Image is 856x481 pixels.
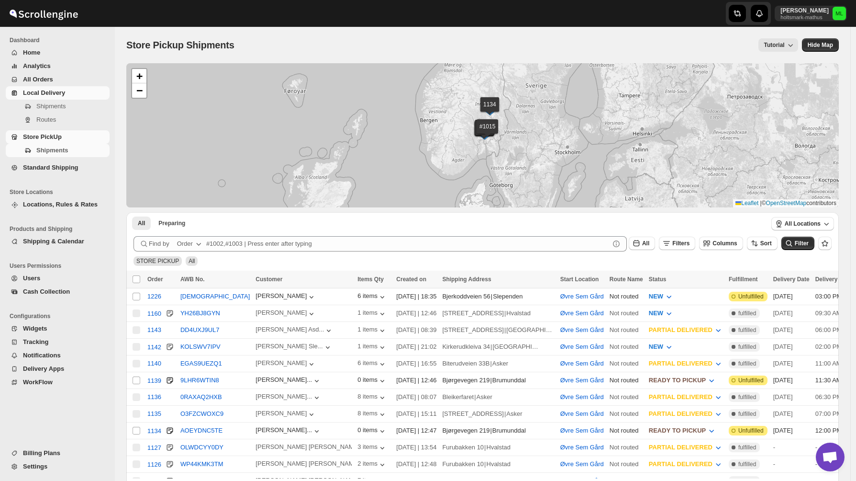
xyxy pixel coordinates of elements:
[6,235,110,248] button: Shipping & Calendar
[478,128,492,138] img: Marker
[136,70,143,82] span: +
[738,410,756,418] span: fulfilled
[23,89,65,96] span: Local Delivery
[147,410,161,417] div: 1135
[147,376,161,385] button: 1139
[738,293,764,300] span: Unfulfilled
[643,406,729,422] button: PARTIAL DELIVERED
[396,409,436,419] div: [DATE] | 15:11
[357,326,387,335] div: 1 items
[357,309,387,319] button: 1 items
[738,444,756,451] span: fulfilled
[189,258,195,264] span: All
[442,426,554,435] div: |
[492,376,526,385] div: Brumunddal
[785,220,821,228] span: All Locations
[147,443,161,452] button: 1127
[442,359,489,368] div: Biterudveien 33B
[780,14,829,20] p: holtsmark-mathus
[149,239,169,249] span: Find by
[23,275,40,282] span: Users
[760,240,772,247] span: Sort
[649,460,712,468] span: PARTIAL DELIVERED
[738,326,756,334] span: fulfilled
[357,343,387,352] button: 1 items
[442,325,554,335] div: |
[147,309,161,318] button: 1160
[771,217,834,230] button: All Locations
[766,200,807,206] a: OpenStreetMap
[357,393,387,402] div: 8 items
[442,443,554,452] div: |
[643,457,729,472] button: PARTIAL DELIVERED
[23,76,53,83] span: All Orders
[180,393,222,401] button: 0RAXAQ2HXB
[256,393,312,400] div: [PERSON_NAME]...
[643,356,729,371] button: PARTIAL DELIVERED
[610,342,643,352] div: Not routed
[781,237,814,250] button: Filter
[36,147,68,154] span: Shipments
[560,377,604,384] button: Øvre Sem Gård
[256,309,316,319] button: [PERSON_NAME]
[773,325,810,335] div: [DATE]
[442,426,489,435] div: Bjørgevegen 219
[23,449,60,457] span: Billing Plans
[147,444,161,451] div: 1127
[802,38,839,52] button: Map action label
[132,83,146,98] a: Zoom out
[733,199,839,207] div: © contributors
[357,410,387,419] button: 8 items
[147,459,161,469] button: 1126
[256,376,322,386] button: [PERSON_NAME]...
[442,292,490,301] div: Bjerkoddveien 56
[6,335,110,349] button: Tracking
[478,128,492,139] img: Marker
[773,276,810,283] span: Delivery Date
[180,460,223,468] button: WP44KMK3TM
[835,11,843,16] text: ML
[773,392,810,402] div: [DATE]
[180,444,223,451] button: OLWDCYY0DY
[442,459,484,469] div: Furubakken 10
[747,237,778,250] button: Sort
[560,276,599,283] span: Start Location
[357,276,384,283] span: Items Qty
[147,276,163,283] span: Order
[23,325,47,332] span: Widgets
[610,309,643,318] div: Not routed
[610,426,643,435] div: Not routed
[560,444,604,451] button: Øvre Sem Gård
[256,410,316,419] button: [PERSON_NAME]
[23,338,48,345] span: Tracking
[256,393,322,402] button: [PERSON_NAME]...
[6,376,110,389] button: WorkFlow
[478,127,492,138] img: Marker
[738,427,764,435] span: Unfulfilled
[773,342,810,352] div: [DATE]
[738,343,756,351] span: fulfilled
[6,59,110,73] button: Analytics
[180,343,221,350] button: KOLSWV7IPV
[180,360,222,367] button: EGAS9UEZQ1
[6,272,110,285] button: Users
[487,443,511,452] div: Hvalstad
[147,360,161,367] div: 1140
[147,293,161,300] button: 1226
[396,443,436,452] div: [DATE] | 13:54
[649,377,706,384] span: READY TO PICKUP
[256,460,365,467] div: [PERSON_NAME] [PERSON_NAME]...
[6,447,110,460] button: Billing Plans
[478,129,492,140] img: Marker
[610,376,643,385] div: Not routed
[738,377,764,384] span: Unfulfilled
[357,443,387,453] div: 3 items
[649,444,712,451] span: PARTIAL DELIVERED
[8,1,79,25] img: ScrollEngine
[649,309,663,317] span: NEW
[442,443,484,452] div: Furubakken 10
[357,292,387,302] button: 6 items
